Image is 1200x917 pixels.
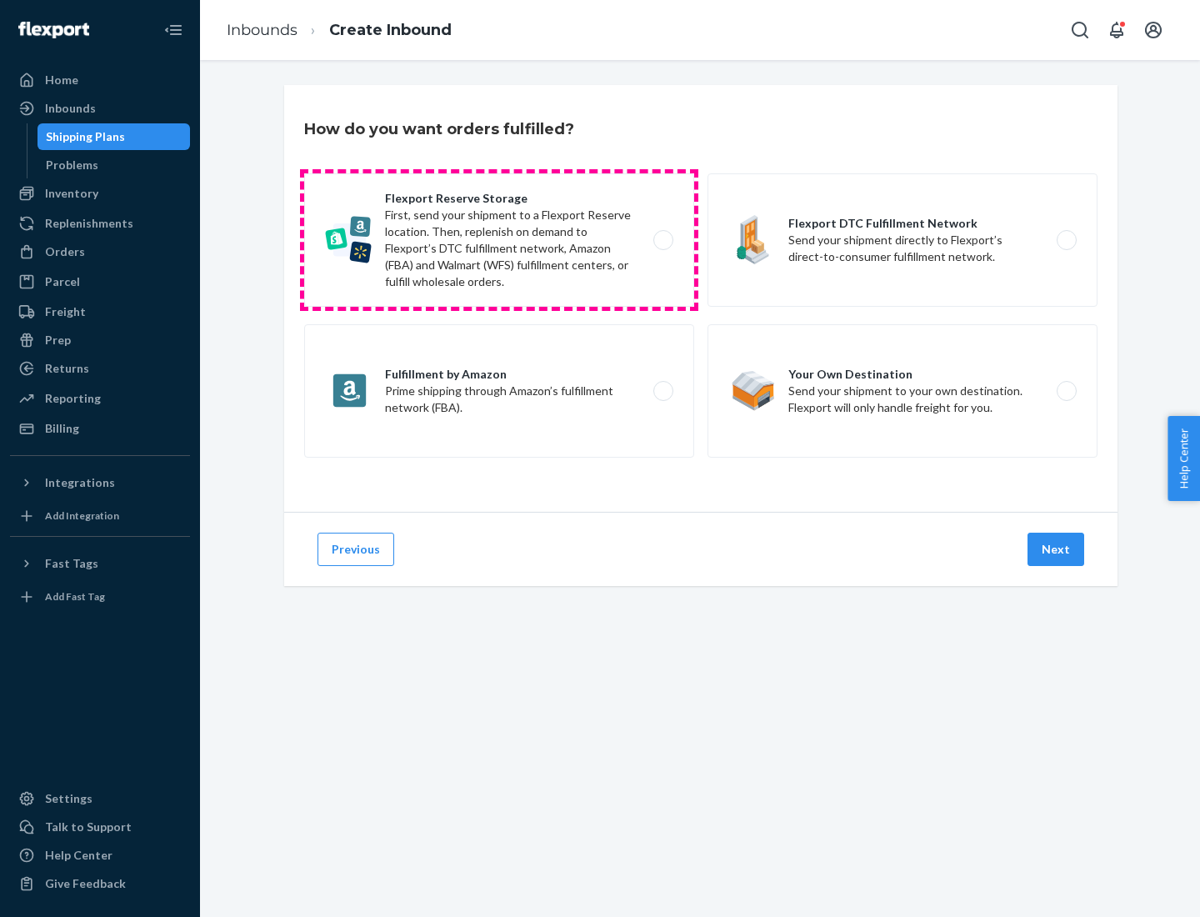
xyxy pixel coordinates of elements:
div: Returns [45,360,89,377]
a: Help Center [10,842,190,869]
div: Billing [45,420,79,437]
button: Close Navigation [157,13,190,47]
a: Problems [37,152,191,178]
button: Integrations [10,469,190,496]
a: Parcel [10,268,190,295]
a: Add Fast Tag [10,584,190,610]
button: Open notifications [1100,13,1133,47]
div: Problems [46,157,98,173]
a: Prep [10,327,190,353]
div: Inventory [45,185,98,202]
div: Shipping Plans [46,128,125,145]
ol: breadcrumbs [213,6,465,55]
div: Help Center [45,847,112,864]
button: Help Center [1167,416,1200,501]
a: Add Integration [10,503,190,529]
a: Create Inbound [329,21,452,39]
a: Inbounds [10,95,190,122]
div: Settings [45,790,92,807]
div: Inbounds [45,100,96,117]
a: Reporting [10,385,190,412]
a: Inventory [10,180,190,207]
div: Add Integration [45,509,119,523]
button: Fast Tags [10,550,190,577]
a: Settings [10,785,190,812]
div: Give Feedback [45,875,126,892]
div: Integrations [45,474,115,491]
a: Shipping Plans [37,123,191,150]
button: Open account menu [1137,13,1170,47]
button: Next [1027,533,1084,566]
div: Add Fast Tag [45,589,105,604]
button: Open Search Box [1063,13,1097,47]
button: Give Feedback [10,870,190,897]
div: Home [45,72,78,88]
div: Prep [45,332,71,348]
button: Previous [317,533,394,566]
a: Talk to Support [10,814,190,840]
a: Replenishments [10,210,190,237]
a: Returns [10,355,190,382]
a: Billing [10,415,190,442]
div: Replenishments [45,215,133,232]
a: Home [10,67,190,93]
h3: How do you want orders fulfilled? [304,118,574,140]
div: Reporting [45,390,101,407]
div: Freight [45,303,86,320]
img: Flexport logo [18,22,89,38]
div: Fast Tags [45,555,98,572]
div: Parcel [45,273,80,290]
div: Talk to Support [45,819,132,835]
div: Orders [45,243,85,260]
a: Inbounds [227,21,297,39]
a: Freight [10,298,190,325]
a: Orders [10,238,190,265]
